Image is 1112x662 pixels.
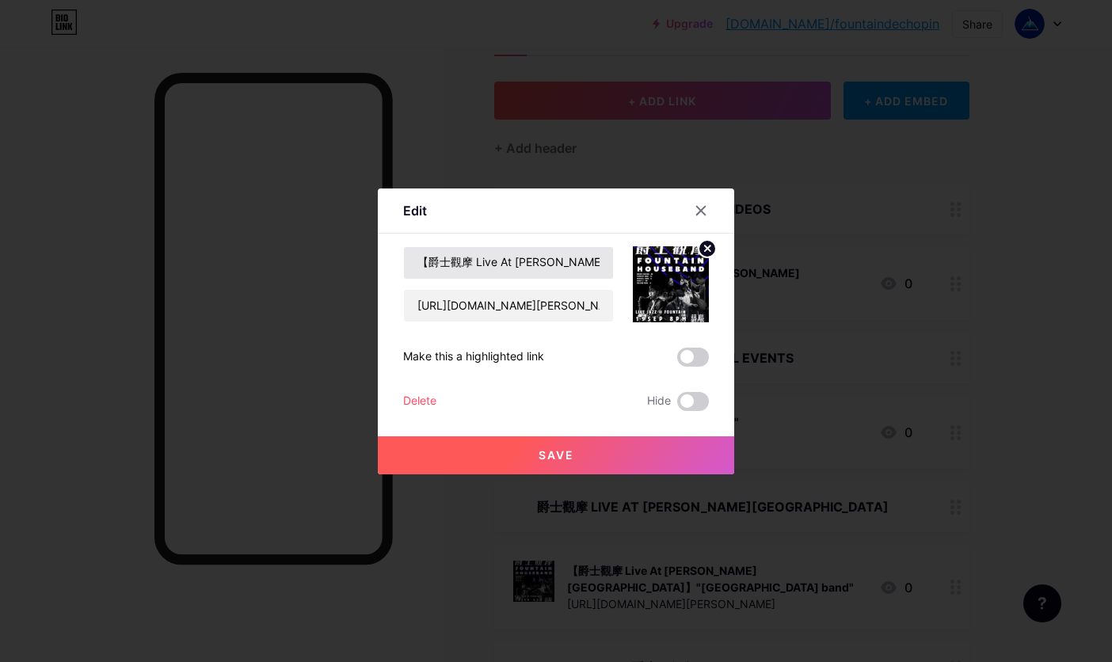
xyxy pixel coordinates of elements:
div: Edit [403,201,427,220]
span: Hide [647,392,671,411]
input: URL [404,290,613,321]
span: Save [539,448,574,462]
input: Title [404,247,613,279]
div: Make this a highlighted link [403,348,544,367]
img: link_thumbnail [633,246,709,322]
button: Save [378,436,734,474]
div: Delete [403,392,436,411]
